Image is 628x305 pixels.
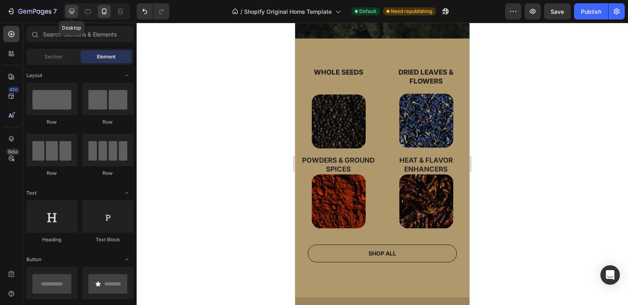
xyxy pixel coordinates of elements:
[26,236,77,243] div: Heading
[26,256,41,263] span: Button
[26,72,42,79] span: Layout
[295,23,469,305] iframe: Design area
[53,6,57,16] p: 7
[241,7,243,16] span: /
[26,118,77,126] div: Row
[120,253,133,266] span: Toggle open
[82,170,133,177] div: Row
[544,3,571,19] button: Save
[360,8,377,15] span: Default
[82,236,133,243] div: Text Block
[6,148,19,155] div: Beta
[26,189,36,197] span: Text
[26,26,133,42] input: Search Sections & Elements
[120,187,133,200] span: Toggle open
[120,69,133,82] span: Toggle open
[137,3,169,19] div: Undo/Redo
[45,53,62,60] span: Section
[82,118,133,126] div: Row
[574,3,608,19] button: Publish
[97,53,116,60] span: Element
[3,3,60,19] button: 7
[551,8,564,15] span: Save
[581,7,601,16] div: Publish
[8,86,19,93] div: 450
[600,265,620,285] div: Open Intercom Messenger
[391,8,433,15] span: Need republishing
[26,170,77,177] div: Row
[244,7,332,16] span: Shopify Original Home Template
